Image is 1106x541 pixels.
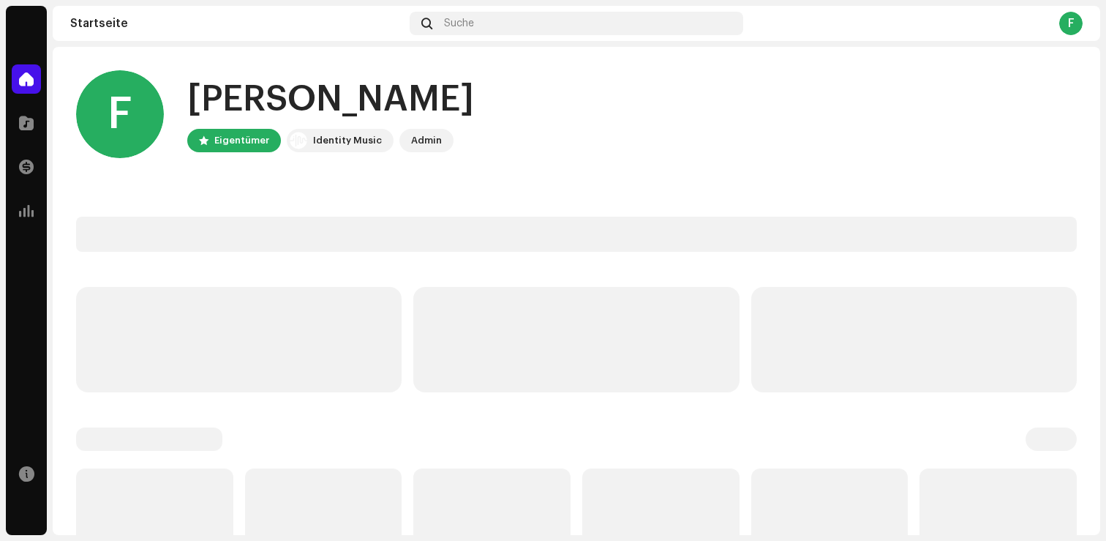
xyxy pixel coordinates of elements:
[1059,12,1083,35] div: F
[214,132,269,149] div: Eigentümer
[290,132,307,149] img: 0f74c21f-6d1c-4dbc-9196-dbddad53419e
[187,76,474,123] div: [PERSON_NAME]
[70,18,404,29] div: Startseite
[313,132,382,149] div: Identity Music
[76,70,164,158] div: F
[411,132,442,149] div: Admin
[444,18,474,29] span: Suche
